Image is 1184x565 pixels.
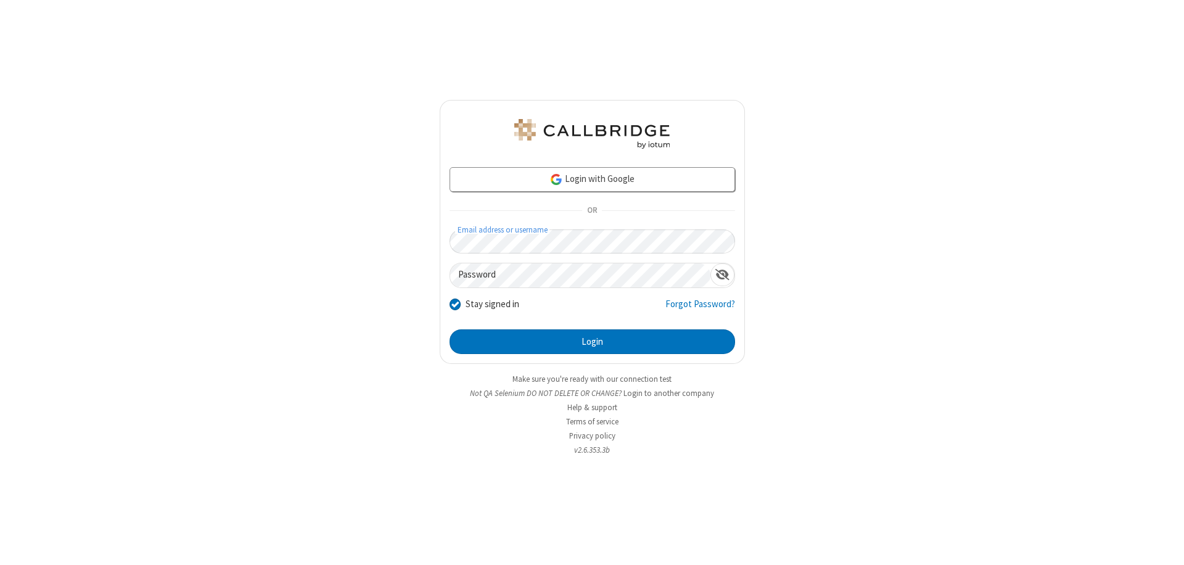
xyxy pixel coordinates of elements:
a: Login with Google [450,167,735,192]
label: Stay signed in [466,297,519,311]
li: v2.6.353.3b [440,444,745,456]
a: Make sure you're ready with our connection test [512,374,672,384]
li: Not QA Selenium DO NOT DELETE OR CHANGE? [440,387,745,399]
a: Forgot Password? [665,297,735,321]
input: Password [450,263,710,287]
span: OR [582,202,602,220]
div: Show password [710,263,734,286]
iframe: Chat [1153,533,1175,556]
a: Privacy policy [569,431,615,441]
img: google-icon.png [549,173,563,186]
button: Login to another company [623,387,714,399]
img: QA Selenium DO NOT DELETE OR CHANGE [512,119,672,149]
input: Email address or username [450,229,735,254]
a: Help & support [567,402,617,413]
a: Terms of service [566,416,619,427]
button: Login [450,329,735,354]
